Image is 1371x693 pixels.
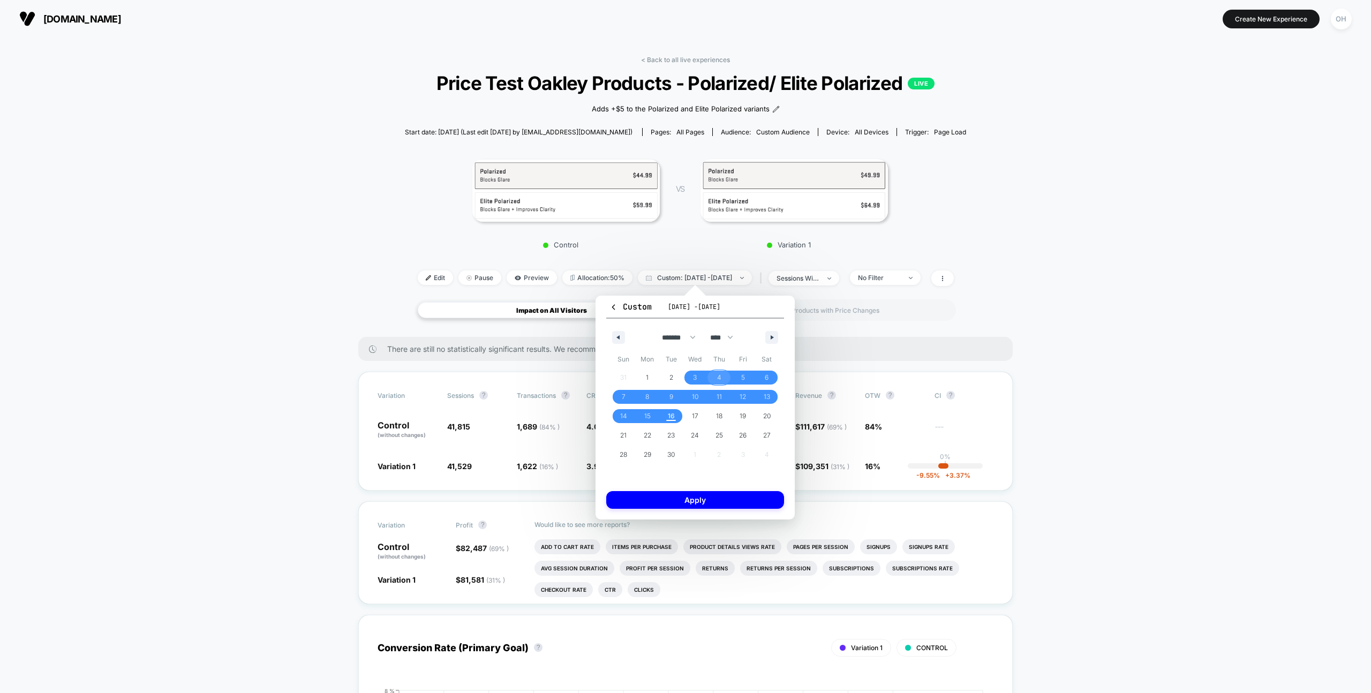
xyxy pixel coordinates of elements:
span: ( 31 % ) [486,576,505,584]
span: CONTROL [916,644,948,652]
button: ? [534,643,543,652]
span: Wed [683,351,707,368]
p: 0% [940,453,951,461]
span: Custom [609,302,652,312]
span: ( 69 % ) [827,423,847,431]
div: Audience: [721,128,810,136]
span: [DOMAIN_NAME] [43,13,121,25]
div: Trigger: [905,128,966,136]
li: Ctr [598,582,622,597]
span: Edit [418,270,453,285]
button: 7 [612,387,636,406]
span: | [757,270,769,286]
button: 29 [636,445,660,464]
li: Signups [860,539,897,554]
span: There are still no statistically significant results. We recommend waiting a few more days [387,344,991,353]
span: 17 [692,406,698,426]
span: 8 [645,387,649,406]
button: ? [561,391,570,400]
li: Avg Session Duration [534,561,614,576]
span: Mon [636,351,660,368]
button: 10 [683,387,707,406]
span: 10 [692,387,698,406]
a: < Back to all live experiences [641,56,730,64]
span: [DATE] - [DATE] [668,303,720,311]
span: 1 [646,368,649,387]
span: 15 [644,406,651,426]
span: Transactions [517,391,556,400]
img: Variation 1 main [700,159,888,221]
li: Signups Rate [902,539,955,554]
button: 6 [755,368,779,387]
span: Thu [707,351,731,368]
button: 22 [636,426,660,445]
button: 15 [636,406,660,426]
p: Control [378,543,445,561]
span: Sessions [447,391,474,400]
span: OTW [865,391,924,400]
button: 5 [731,368,755,387]
span: 21 [620,426,627,445]
span: 29 [644,445,651,464]
li: Product Details Views Rate [683,539,781,554]
button: 4 [707,368,731,387]
span: 81,581 [461,575,505,584]
p: Control [467,240,654,249]
img: end [466,275,472,281]
span: 25 [715,426,723,445]
span: Sat [755,351,779,368]
span: 20 [763,406,771,426]
img: end [740,277,744,279]
button: 30 [659,445,683,464]
li: Returns [696,561,735,576]
span: -9.55 % [916,471,940,479]
span: Variation [378,521,436,529]
button: ? [886,391,894,400]
span: Custom Audience [756,128,810,136]
li: Add To Cart Rate [534,539,600,554]
span: $ [456,575,505,584]
div: Pages: [651,128,704,136]
img: edit [426,275,431,281]
span: $ [795,462,849,471]
span: 22 [644,426,651,445]
button: 11 [707,387,731,406]
button: 3 [683,368,707,387]
li: Subscriptions Rate [886,561,959,576]
span: 41,529 [447,462,472,471]
span: 14 [620,406,627,426]
button: 1 [636,368,660,387]
p: Variation 1 [695,240,883,249]
button: 9 [659,387,683,406]
span: CI [935,391,993,400]
span: 2 [669,368,673,387]
span: 82,487 [461,544,509,553]
span: $ [456,544,509,553]
button: ? [478,521,487,529]
span: 7 [622,387,626,406]
span: Variation 1 [378,462,416,471]
span: Start date: [DATE] (Last edit [DATE] by [EMAIL_ADDRESS][DOMAIN_NAME]) [405,128,632,136]
span: + [945,471,950,479]
span: 111,617 [800,422,847,431]
span: ( 31 % ) [831,463,849,471]
button: 16 [659,406,683,426]
span: 18 [716,406,722,426]
span: 84% [865,422,882,431]
button: 18 [707,406,731,426]
span: 3.37 % [940,471,970,479]
span: 13 [764,387,770,406]
div: Impact on Products with Price Changes [685,302,953,318]
p: LIVE [908,78,935,89]
span: Pause [458,270,501,285]
span: all devices [855,128,888,136]
span: ( 16 % ) [539,463,558,471]
li: Pages Per Session [787,539,855,554]
span: Sun [612,351,636,368]
span: 27 [763,426,771,445]
span: --- [935,424,993,439]
span: all pages [676,128,704,136]
button: 17 [683,406,707,426]
button: 27 [755,426,779,445]
span: Tue [659,351,683,368]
